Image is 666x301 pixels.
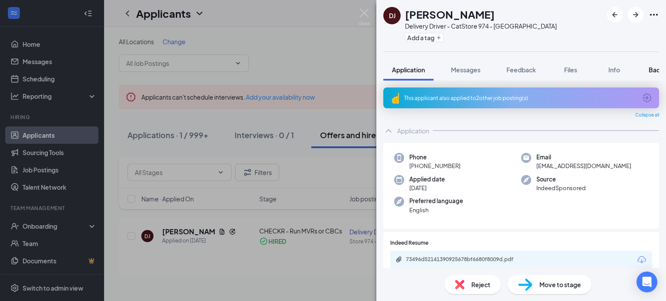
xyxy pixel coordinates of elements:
[405,7,495,22] h1: [PERSON_NAME]
[607,7,623,23] button: ArrowLeftNew
[628,7,643,23] button: ArrowRight
[539,280,581,289] span: Move to stage
[471,280,490,289] span: Reject
[409,162,460,170] span: [PHONE_NUMBER]
[536,175,586,184] span: Source
[390,239,428,247] span: Indeed Resume
[536,184,586,192] span: IndeedSponsored
[409,197,463,205] span: Preferred language
[409,153,460,162] span: Phone
[637,272,657,292] div: Open Intercom Messenger
[610,10,620,20] svg: ArrowLeftNew
[409,206,463,214] span: English
[395,256,536,264] a: Paperclip73496d52141390925678bf6680f8009d.pdf
[397,126,429,135] div: Application
[404,94,637,102] div: This applicant also applied to 2 other job posting(s)
[405,22,557,30] div: Delivery Driver - C at Store 974 - [GEOGRAPHIC_DATA]
[389,11,395,20] div: DJ
[451,66,480,74] span: Messages
[536,162,631,170] span: [EMAIL_ADDRESS][DOMAIN_NAME]
[506,66,536,74] span: Feedback
[392,66,425,74] span: Application
[409,175,445,184] span: Applied date
[536,153,631,162] span: Email
[383,126,394,136] svg: ChevronUp
[630,10,641,20] svg: ArrowRight
[635,112,659,119] span: Collapse all
[637,255,647,265] svg: Download
[564,66,577,74] span: Files
[649,10,659,20] svg: Ellipses
[409,184,445,192] span: [DATE]
[406,256,527,263] div: 73496d52141390925678bf6680f8009d.pdf
[436,35,441,40] svg: Plus
[395,256,402,263] svg: Paperclip
[642,93,652,103] svg: ArrowCircle
[405,33,444,42] button: PlusAdd a tag
[608,66,620,74] span: Info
